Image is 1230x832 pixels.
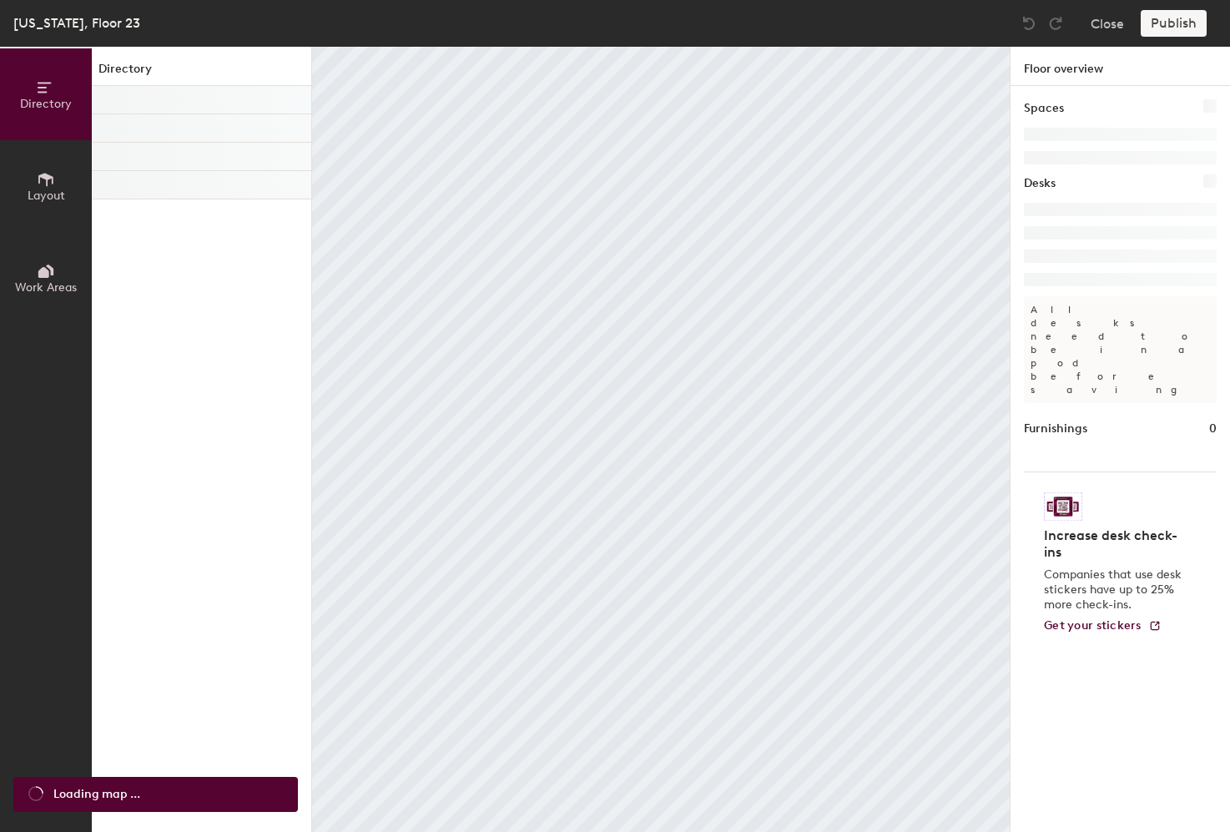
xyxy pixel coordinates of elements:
[20,97,72,111] span: Directory
[53,785,140,804] span: Loading map ...
[1047,15,1064,32] img: Redo
[28,189,65,203] span: Layout
[92,60,311,86] h1: Directory
[15,280,77,295] span: Work Areas
[1024,99,1064,118] h1: Spaces
[1024,296,1217,403] p: All desks need to be in a pod before saving
[1044,527,1187,561] h4: Increase desk check-ins
[1209,420,1217,438] h1: 0
[1011,47,1230,86] h1: Floor overview
[1021,15,1037,32] img: Undo
[1091,10,1124,37] button: Close
[1044,618,1142,633] span: Get your stickers
[1044,492,1082,521] img: Sticker logo
[1024,174,1056,193] h1: Desks
[13,13,140,33] div: [US_STATE], Floor 23
[312,47,1010,832] canvas: Map
[1024,420,1087,438] h1: Furnishings
[1044,619,1162,633] a: Get your stickers
[1044,567,1187,613] p: Companies that use desk stickers have up to 25% more check-ins.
